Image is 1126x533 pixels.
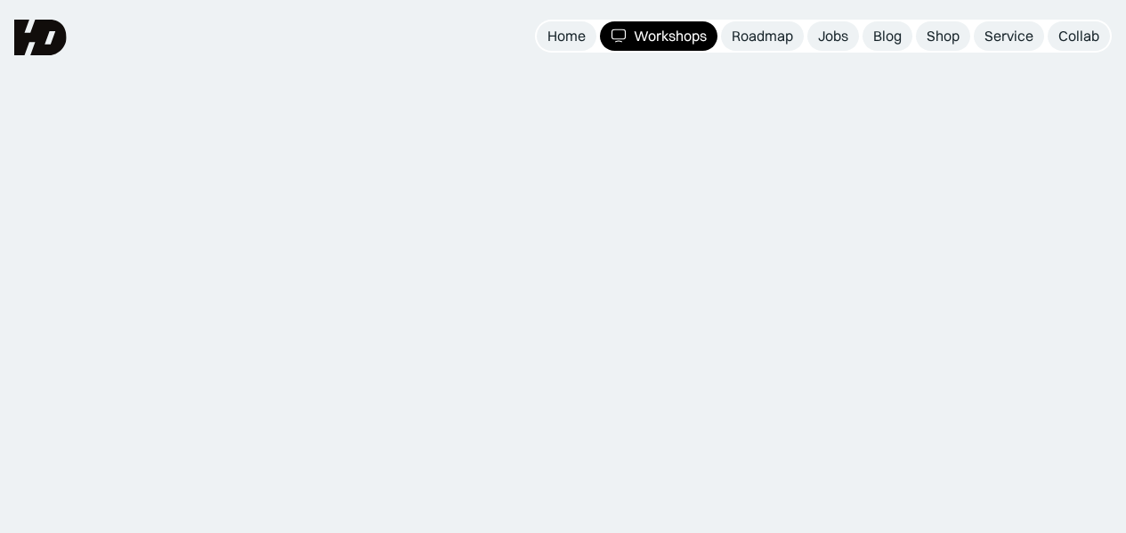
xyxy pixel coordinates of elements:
div: Home [547,27,586,45]
div: Jobs [818,27,848,45]
a: Collab [1048,21,1110,51]
a: Service [974,21,1044,51]
div: Workshops [634,27,707,45]
div: Shop [927,27,960,45]
div: Roadmap [732,27,793,45]
a: Workshops [600,21,717,51]
div: Blog [873,27,902,45]
a: Blog [863,21,912,51]
div: Collab [1058,27,1099,45]
a: Shop [916,21,970,51]
a: Jobs [807,21,859,51]
div: Service [984,27,1033,45]
a: Home [537,21,596,51]
a: Roadmap [721,21,804,51]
